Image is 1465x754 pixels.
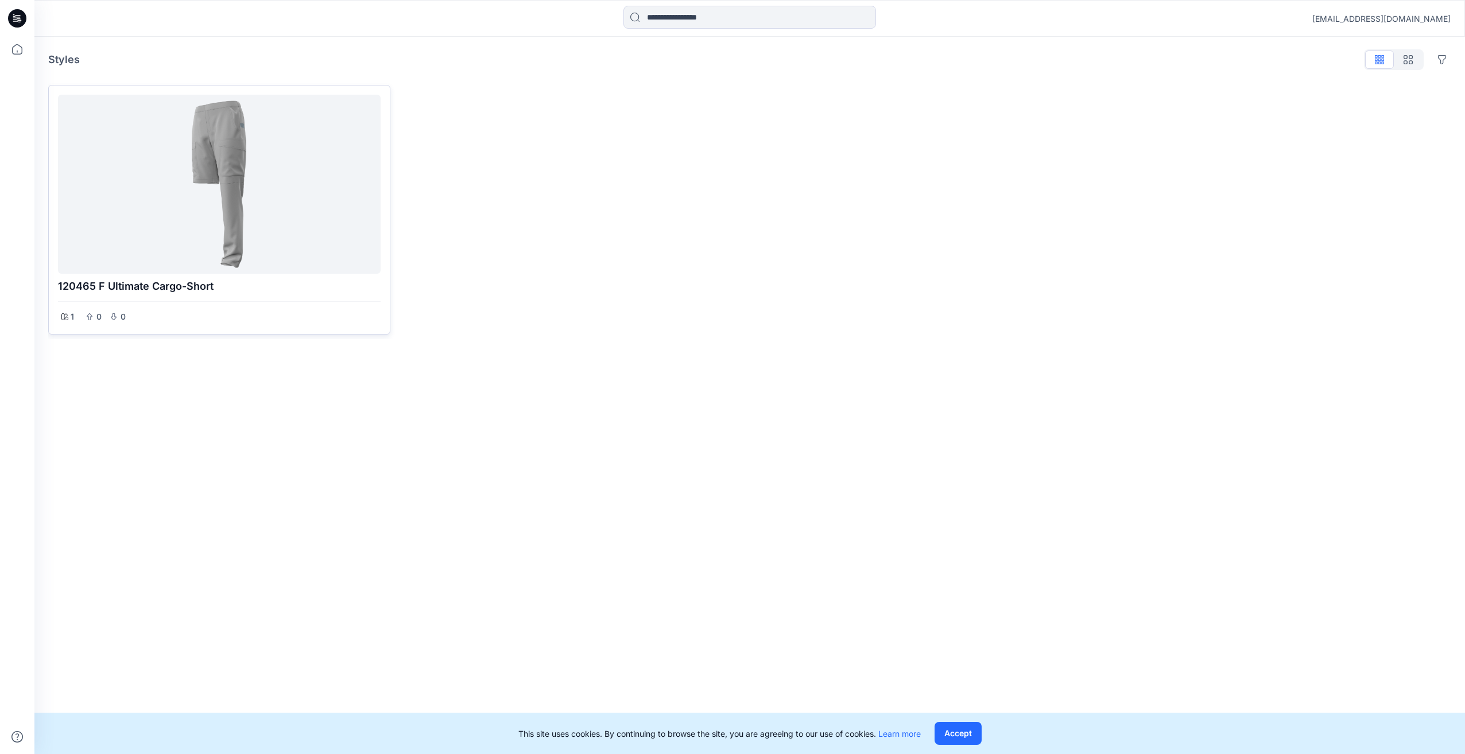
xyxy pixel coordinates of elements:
p: 1 [71,310,74,324]
p: 120465 F Ultimate Cargo-short [58,278,381,294]
p: 0 [95,310,102,324]
p: This site uses cookies. By continuing to browse the site, you are agreeing to our use of cookies. [518,728,921,740]
p: Styles [48,52,80,68]
p: 0 [119,310,126,324]
a: Learn more [878,729,921,739]
button: Options [1433,50,1451,69]
button: Accept [935,722,982,745]
div: [EMAIL_ADDRESS][DOMAIN_NAME] [1312,13,1451,25]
